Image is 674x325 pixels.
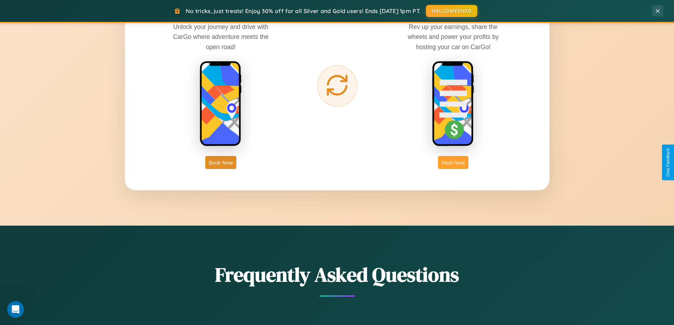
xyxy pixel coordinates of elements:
[205,156,236,169] button: Book Now
[432,61,474,147] img: host phone
[168,22,274,52] p: Unlock your journey and drive with CarGo where adventure meets the open road!
[426,5,477,17] button: HALLOWEEN30
[438,156,468,169] button: Host Now
[666,148,670,177] div: Give Feedback
[186,7,421,14] span: No tricks, just treats! Enjoy 30% off for all Silver and Gold users! Ends [DATE] 1pm PT.
[125,261,549,288] h2: Frequently Asked Questions
[7,301,24,318] iframe: Intercom live chat
[400,22,506,52] p: Rev up your earnings, share the wheels and power your profits by hosting your car on CarGo!
[200,61,242,147] img: rent phone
